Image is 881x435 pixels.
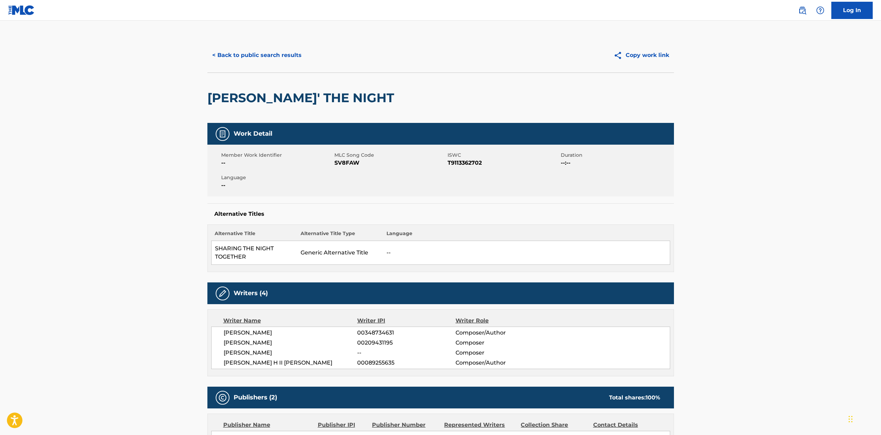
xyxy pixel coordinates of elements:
[218,394,227,402] img: Publishers
[456,317,545,325] div: Writer Role
[224,359,358,367] span: [PERSON_NAME] H II [PERSON_NAME]
[614,51,626,60] img: Copy work link
[357,349,455,357] span: --
[334,159,446,167] span: SV8FAW
[795,3,809,17] a: Public Search
[334,152,446,159] span: MLC Song Code
[318,421,367,429] div: Publisher IPI
[297,241,383,265] td: Generic Alternative Title
[297,230,383,241] th: Alternative Title Type
[214,211,667,217] h5: Alternative Titles
[383,230,670,241] th: Language
[207,47,306,64] button: < Back to public search results
[211,241,297,265] td: SHARING THE NIGHT TOGETHER
[521,421,588,429] div: Collection Share
[813,3,827,17] div: Help
[609,394,660,402] div: Total shares:
[218,289,227,298] img: Writers
[234,394,277,402] h5: Publishers (2)
[456,329,545,337] span: Composer/Author
[223,421,313,429] div: Publisher Name
[218,130,227,138] img: Work Detail
[234,289,268,297] h5: Writers (4)
[224,349,358,357] span: [PERSON_NAME]
[372,421,439,429] div: Publisher Number
[357,359,455,367] span: 00089255635
[221,174,333,181] span: Language
[211,230,297,241] th: Alternative Title
[456,359,545,367] span: Composer/Author
[207,90,398,106] h2: [PERSON_NAME]' THE NIGHT
[357,339,455,347] span: 00209431195
[8,5,35,15] img: MLC Logo
[221,152,333,159] span: Member Work Identifier
[224,329,358,337] span: [PERSON_NAME]
[357,317,456,325] div: Writer IPI
[561,152,672,159] span: Duration
[456,349,545,357] span: Composer
[221,159,333,167] span: --
[224,339,358,347] span: [PERSON_NAME]
[448,152,559,159] span: ISWC
[448,159,559,167] span: T9113362702
[456,339,545,347] span: Composer
[798,6,806,14] img: search
[593,421,660,429] div: Contact Details
[383,241,670,265] td: --
[846,402,881,435] iframe: Chat Widget
[831,2,873,19] a: Log In
[561,159,672,167] span: --:--
[849,409,853,429] div: Drag
[444,421,516,429] div: Represented Writers
[221,181,333,190] span: --
[646,394,660,401] span: 100 %
[609,47,674,64] button: Copy work link
[357,329,455,337] span: 00348734631
[223,317,358,325] div: Writer Name
[234,130,272,138] h5: Work Detail
[816,6,824,14] img: help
